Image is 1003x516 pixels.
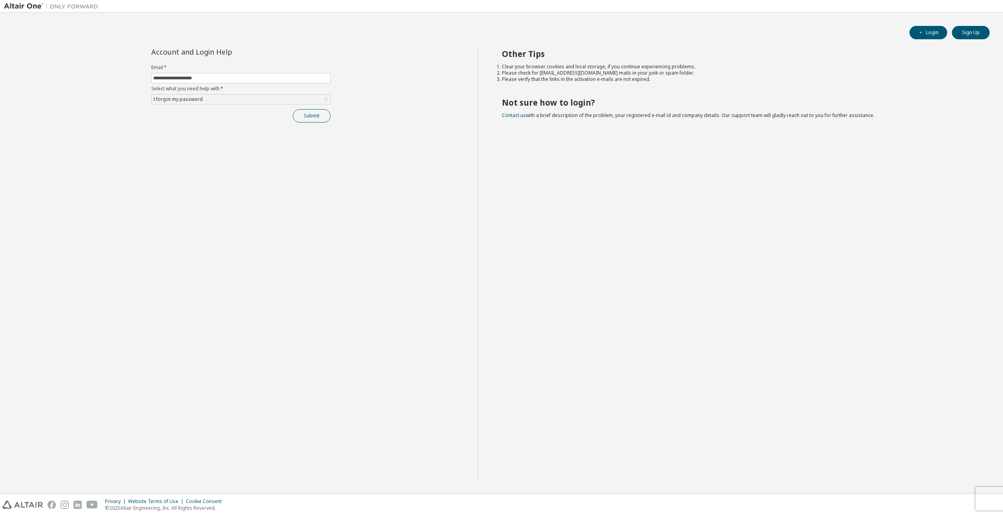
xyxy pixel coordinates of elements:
[61,501,69,509] img: instagram.svg
[73,501,82,509] img: linkedin.svg
[502,112,874,119] span: with a brief description of the problem, your registered e-mail id and company details. Our suppo...
[151,64,331,71] label: Email
[48,501,56,509] img: facebook.svg
[86,501,98,509] img: youtube.svg
[186,498,226,505] div: Cookie Consent
[105,505,226,511] p: © 2025 Altair Engineering, Inc. All Rights Reserved.
[152,95,204,104] div: I forgot my password
[293,109,331,123] button: Submit
[502,70,976,76] li: Please check for [EMAIL_ADDRESS][DOMAIN_NAME] mails in your junk or spam folder.
[502,64,976,70] li: Clear your browser cookies and local storage, if you continue experiencing problems.
[2,501,43,509] img: altair_logo.svg
[128,498,186,505] div: Website Terms of Use
[952,26,990,39] button: Sign Up
[502,97,976,108] h2: Not sure how to login?
[151,86,331,92] label: Select what you need help with
[909,26,947,39] button: Login
[4,2,102,10] img: Altair One
[502,112,526,119] a: Contact us
[502,49,976,59] h2: Other Tips
[152,95,330,104] div: I forgot my password
[151,49,295,55] div: Account and Login Help
[105,498,128,505] div: Privacy
[502,76,976,82] li: Please verify that the links in the activation e-mails are not expired.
